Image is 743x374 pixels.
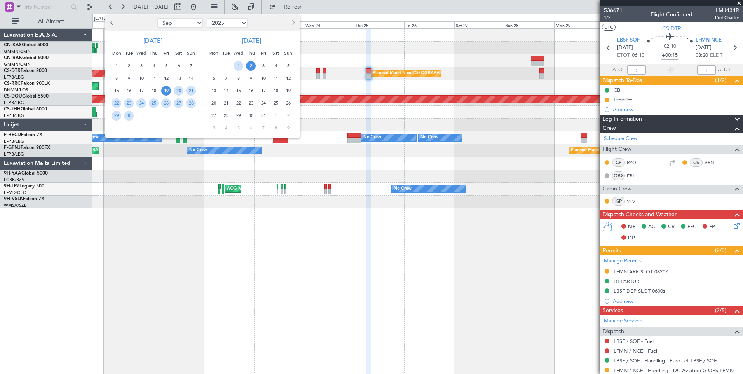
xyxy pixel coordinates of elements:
[148,47,160,59] div: Thu
[110,47,123,59] div: Mon
[271,86,281,96] span: 18
[246,111,256,121] span: 30
[123,72,135,84] div: 9-9-2025
[271,98,281,108] span: 25
[245,84,257,97] div: 16-10-2025
[136,73,146,83] span: 10
[185,72,197,84] div: 14-9-2025
[271,73,281,83] span: 11
[232,97,245,109] div: 22-10-2025
[246,98,256,108] span: 23
[258,123,268,133] span: 7
[160,84,173,97] div: 19-9-2025
[185,47,197,59] div: Sun
[186,73,196,83] span: 14
[108,17,117,29] button: Previous month
[157,18,203,28] select: Select month
[245,72,257,84] div: 9-10-2025
[282,97,295,109] div: 26-10-2025
[221,123,231,133] span: 4
[234,73,243,83] span: 8
[174,61,183,71] span: 6
[173,84,185,97] div: 20-9-2025
[161,86,171,96] span: 19
[234,98,243,108] span: 22
[283,98,293,108] span: 26
[160,97,173,109] div: 26-9-2025
[123,47,135,59] div: Tue
[185,97,197,109] div: 28-9-2025
[136,98,146,108] span: 24
[186,86,196,96] span: 21
[209,123,218,133] span: 3
[124,73,134,83] span: 9
[288,17,297,29] button: Next month
[149,86,159,96] span: 18
[174,86,183,96] span: 20
[149,61,159,71] span: 4
[283,86,293,96] span: 19
[246,73,256,83] span: 9
[232,84,245,97] div: 15-10-2025
[270,59,282,72] div: 4-10-2025
[234,61,243,71] span: 1
[160,59,173,72] div: 5-9-2025
[209,111,218,121] span: 27
[209,73,218,83] span: 6
[149,98,159,108] span: 25
[245,47,257,59] div: Thu
[112,73,121,83] span: 8
[110,72,123,84] div: 8-9-2025
[270,84,282,97] div: 18-10-2025
[283,111,293,121] span: 2
[186,98,196,108] span: 28
[232,72,245,84] div: 8-10-2025
[283,123,293,133] span: 9
[208,109,220,122] div: 27-10-2025
[258,73,268,83] span: 10
[258,98,268,108] span: 24
[148,59,160,72] div: 4-9-2025
[173,97,185,109] div: 27-9-2025
[208,122,220,134] div: 3-11-2025
[245,109,257,122] div: 30-10-2025
[110,109,123,122] div: 29-9-2025
[283,73,293,83] span: 12
[257,72,270,84] div: 10-10-2025
[148,72,160,84] div: 11-9-2025
[282,122,295,134] div: 9-11-2025
[173,72,185,84] div: 13-9-2025
[257,84,270,97] div: 17-10-2025
[271,123,281,133] span: 8
[112,98,121,108] span: 22
[245,97,257,109] div: 23-10-2025
[112,86,121,96] span: 15
[282,84,295,97] div: 19-10-2025
[220,122,232,134] div: 4-11-2025
[221,98,231,108] span: 21
[257,122,270,134] div: 7-11-2025
[283,61,293,71] span: 5
[135,84,148,97] div: 17-9-2025
[148,97,160,109] div: 25-9-2025
[209,86,218,96] span: 13
[124,86,134,96] span: 16
[220,47,232,59] div: Tue
[208,84,220,97] div: 13-10-2025
[234,86,243,96] span: 15
[282,109,295,122] div: 2-11-2025
[257,109,270,122] div: 31-10-2025
[124,61,134,71] span: 2
[173,59,185,72] div: 6-9-2025
[173,47,185,59] div: Sat
[270,122,282,134] div: 8-11-2025
[207,18,248,28] select: Select year
[221,111,231,121] span: 28
[220,109,232,122] div: 28-10-2025
[161,61,171,71] span: 5
[257,97,270,109] div: 24-10-2025
[232,109,245,122] div: 29-10-2025
[271,111,281,121] span: 1
[135,97,148,109] div: 24-9-2025
[270,72,282,84] div: 11-10-2025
